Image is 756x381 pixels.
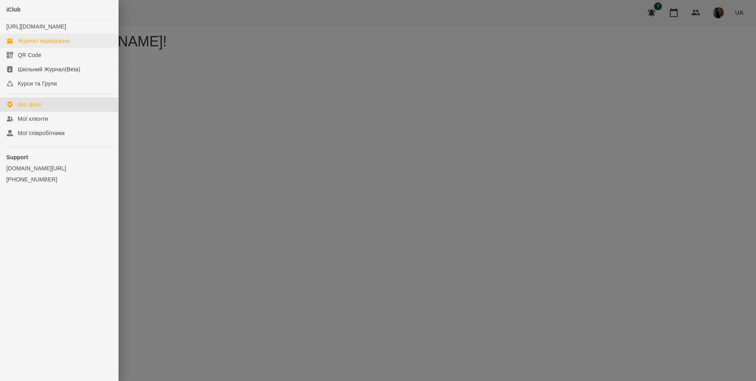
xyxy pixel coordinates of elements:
div: Мої клієнти [18,115,48,123]
a: [URL][DOMAIN_NAME] [6,23,66,30]
div: Мої співробітники [18,129,65,137]
div: Мої філії [18,101,41,109]
div: Шкільний Журнал(Beta) [18,65,80,73]
a: [DOMAIN_NAME][URL] [6,164,112,172]
a: [PHONE_NUMBER] [6,175,112,183]
span: iClub [6,6,21,13]
div: Журнал відвідувань [18,37,70,45]
p: Support [6,153,112,161]
div: Курси та Групи [18,80,57,88]
div: QR Code [18,51,42,59]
